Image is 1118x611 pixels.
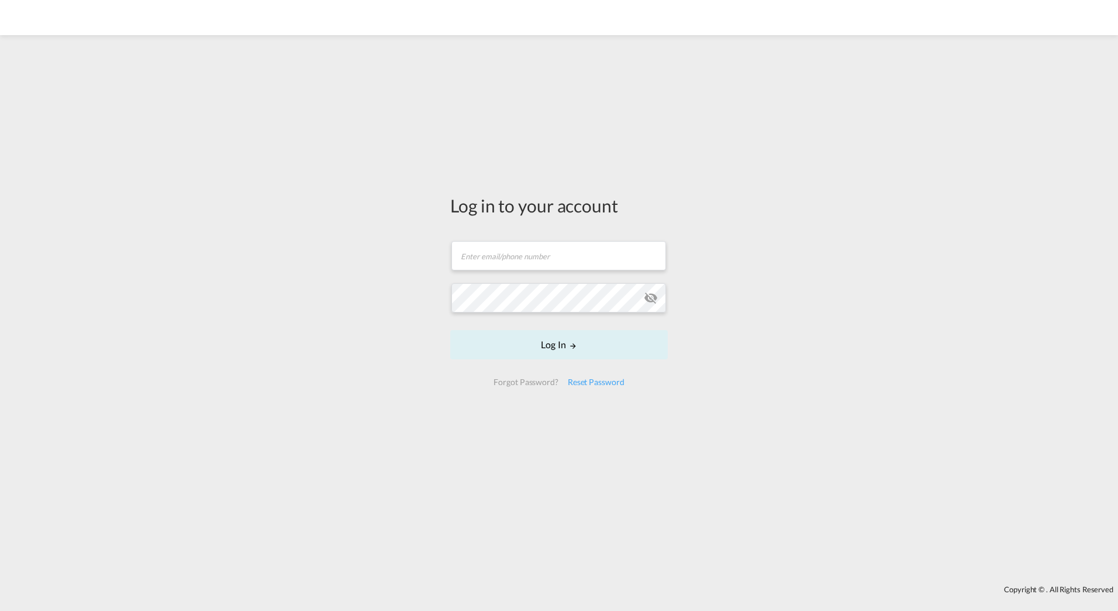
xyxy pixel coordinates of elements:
[644,291,658,305] md-icon: icon-eye-off
[563,372,629,393] div: Reset Password
[489,372,563,393] div: Forgot Password?
[450,193,668,218] div: Log in to your account
[450,330,668,359] button: LOGIN
[451,241,666,270] input: Enter email/phone number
